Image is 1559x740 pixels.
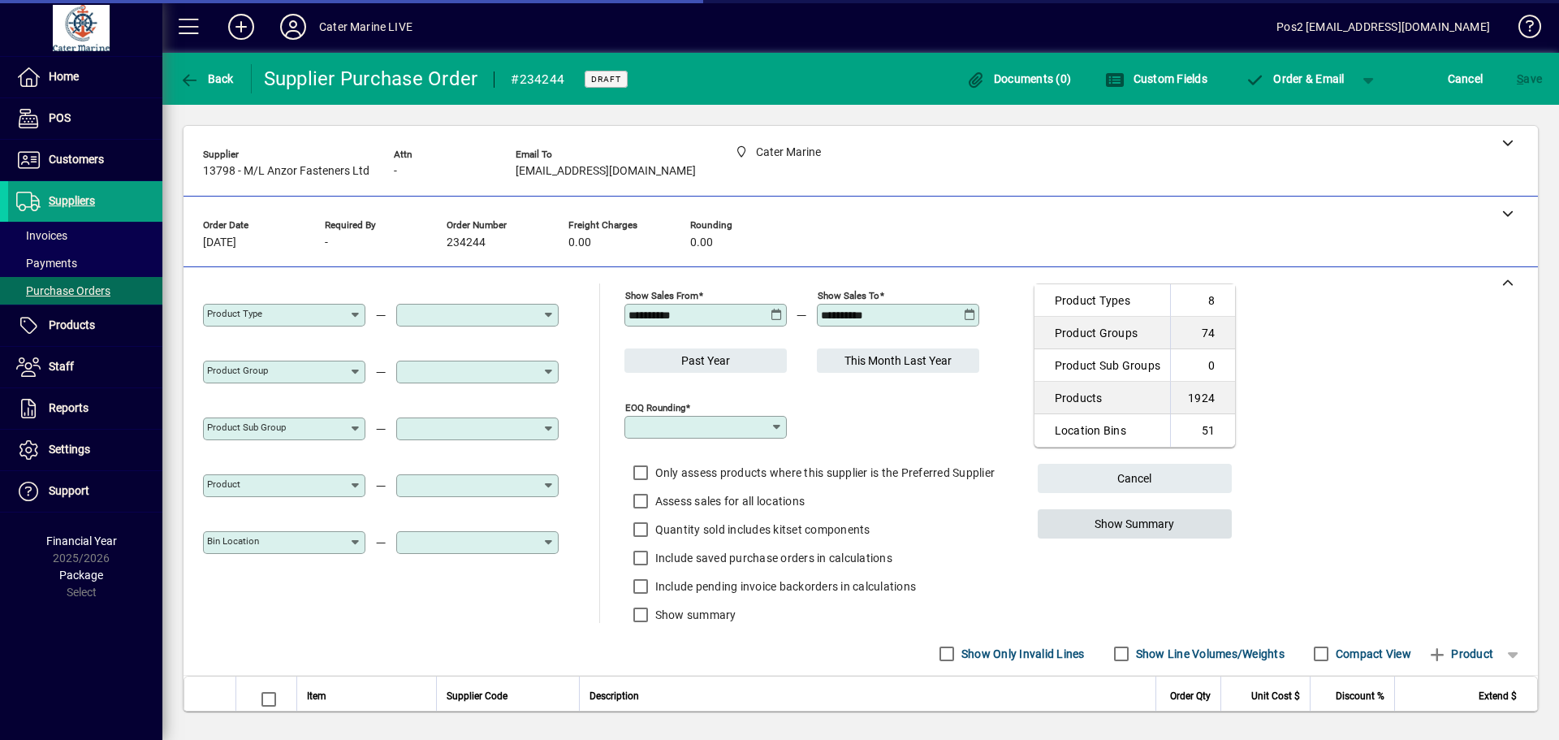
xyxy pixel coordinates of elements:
mat-label: Bin Location [207,535,259,547]
button: Product [1419,639,1501,669]
span: Order & Email [1246,72,1345,85]
mat-label: Product [207,478,240,490]
span: Product [1427,641,1493,667]
button: Profile [267,12,319,41]
mat-label: Product Group [207,365,268,376]
a: Invoices [8,222,162,249]
span: Invoices [16,229,67,242]
div: Supplier Purchase Order [264,66,478,92]
label: Show Only Invalid Lines [958,646,1085,662]
a: Customers [8,140,162,180]
span: Extend $ [1479,687,1517,705]
span: 0.00 [690,236,713,249]
span: Custom Fields [1105,72,1207,85]
span: Order Qty [1170,687,1211,705]
span: Package [59,569,103,582]
span: 0.00 [568,236,591,249]
td: Product Types [1034,284,1171,317]
span: - [325,236,328,249]
span: [DATE] [203,236,236,249]
label: Show Line Volumes/Weights [1133,646,1285,662]
span: Customers [49,153,104,166]
a: POS [8,98,162,139]
span: Discount % [1336,687,1384,705]
button: Back [175,64,238,93]
label: Quantity sold includes kitset components [652,521,870,538]
span: Purchase Orders [16,284,110,297]
span: This Month Last Year [844,348,952,374]
label: Assess sales for all locations [652,493,805,509]
mat-label: Product Type [207,308,262,319]
td: 0 [1170,349,1235,382]
span: Payments [16,257,77,270]
span: S [1517,72,1523,85]
span: Item [307,687,326,705]
button: Order & Email [1237,64,1353,93]
a: Purchase Orders [8,277,162,305]
span: POS [49,111,71,124]
a: Products [8,305,162,346]
a: Payments [8,249,162,277]
span: Cancel [1117,465,1151,492]
a: Settings [8,430,162,470]
span: Home [49,70,79,83]
mat-label: Product Sub group [207,422,286,433]
span: Draft [591,74,621,84]
span: Show Summary [1095,511,1174,538]
span: Description [589,687,639,705]
a: Staff [8,347,162,387]
span: ave [1517,66,1542,92]
span: 234244 [447,236,486,249]
app-page-header-button: Back [162,64,252,93]
label: Compact View [1332,646,1411,662]
label: Only assess products where this supplier is the Preferred Supplier [652,465,995,481]
mat-label: EOQ Rounding [625,402,685,413]
td: Product Groups [1034,317,1171,349]
button: Past Year [624,348,787,373]
label: Include saved purchase orders in calculations [652,550,892,566]
button: Save [1513,64,1546,93]
span: [EMAIL_ADDRESS][DOMAIN_NAME] [516,165,696,178]
span: Cancel [1448,66,1483,92]
div: Cater Marine LIVE [319,14,412,40]
label: Show summary [652,607,736,623]
span: Settings [49,443,90,456]
td: Product Sub Groups [1034,349,1171,382]
button: Custom Fields [1101,64,1211,93]
a: Reports [8,388,162,429]
span: Suppliers [49,194,95,207]
a: Home [8,57,162,97]
label: Include pending invoice backorders in calculations [652,578,917,595]
span: - [394,165,397,178]
span: Staff [49,360,74,373]
td: Products [1034,382,1171,414]
span: 13798 - M/L Anzor Fasteners Ltd [203,165,369,178]
span: Back [179,72,234,85]
div: Pos2 [EMAIL_ADDRESS][DOMAIN_NAME] [1276,14,1490,40]
td: 51 [1170,414,1235,447]
td: Location Bins [1034,414,1171,447]
span: Unit Cost $ [1251,687,1300,705]
button: This Month Last Year [817,348,979,373]
button: Show Summary [1038,509,1233,539]
span: Financial Year [46,534,117,547]
div: #234244 [511,67,564,93]
span: Past Year [681,348,730,374]
a: Knowledge Base [1506,3,1539,56]
button: Add [215,12,267,41]
span: Products [49,318,95,331]
button: Cancel [1038,464,1233,493]
td: 1924 [1170,382,1235,414]
span: Documents (0) [965,72,1071,85]
button: Cancel [1444,64,1488,93]
td: 74 [1170,317,1235,349]
span: Reports [49,401,89,414]
a: Support [8,471,162,512]
span: Supplier Code [447,687,507,705]
span: Support [49,484,89,497]
button: Documents (0) [961,64,1075,93]
td: 8 [1170,284,1235,317]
